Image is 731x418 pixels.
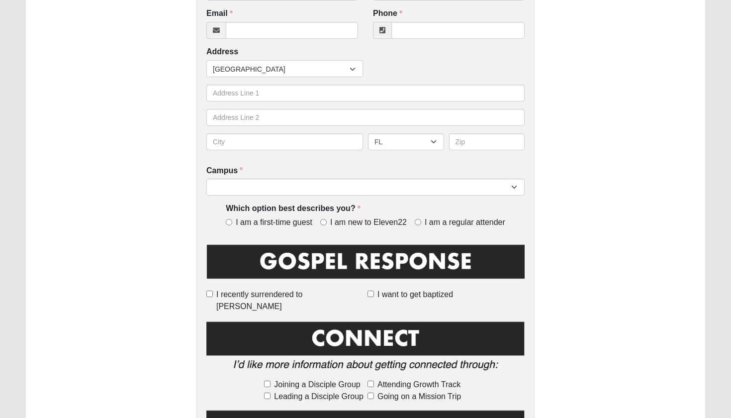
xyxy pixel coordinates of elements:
span: I am new to Eleven22 [330,217,407,228]
input: I am a first-time guest [226,219,232,225]
span: Leading a Disciple Group [274,391,364,403]
label: Address [206,46,238,58]
span: Going on a Mission Trip [377,391,461,403]
input: Address Line 1 [206,85,525,102]
input: Joining a Disciple Group [264,381,271,387]
input: City [206,133,363,150]
img: Connect.png [206,319,525,377]
input: Going on a Mission Trip [367,393,374,399]
span: [GEOGRAPHIC_DATA] [213,61,350,78]
span: Joining a Disciple Group [274,379,360,391]
input: Leading a Disciple Group [264,393,271,399]
input: Attending Growth Track [367,381,374,387]
input: Address Line 2 [206,109,525,126]
img: GospelResponseBLK.png [206,243,525,287]
label: Which option best describes you? [226,203,360,214]
label: Campus [206,165,243,177]
span: I am a regular attender [425,217,505,228]
input: I am new to Eleven22 [320,219,327,225]
span: I want to get baptized [377,289,453,301]
span: Attending Growth Track [377,379,460,391]
input: I want to get baptized [367,291,374,297]
input: Zip [449,133,525,150]
span: I am a first-time guest [236,217,312,228]
label: Phone [373,8,402,19]
input: I recently surrendered to [PERSON_NAME] [206,291,213,297]
span: I recently surrendered to [PERSON_NAME] [216,289,364,313]
input: I am a regular attender [415,219,421,225]
label: Email [206,8,233,19]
